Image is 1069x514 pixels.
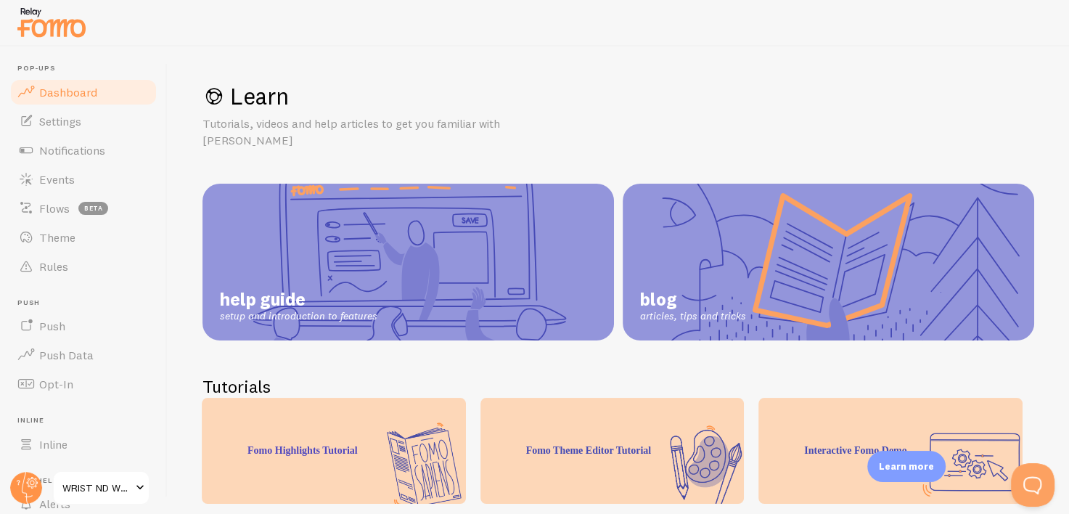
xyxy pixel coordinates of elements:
[202,375,1034,398] h2: Tutorials
[202,81,1034,111] h1: Learn
[39,85,97,99] span: Dashboard
[17,64,158,73] span: Pop-ups
[17,298,158,308] span: Push
[202,115,551,149] p: Tutorials, videos and help articles to get you familiar with [PERSON_NAME]
[758,398,1023,504] div: Interactive Fomo Demo
[623,184,1034,340] a: blog articles, tips and tricks
[640,310,746,323] span: articles, tips and tricks
[39,377,73,391] span: Opt-In
[9,252,158,281] a: Rules
[17,416,158,425] span: Inline
[39,497,70,511] span: Alerts
[39,348,94,362] span: Push Data
[9,136,158,165] a: Notifications
[9,107,158,136] a: Settings
[39,230,75,245] span: Theme
[39,437,67,452] span: Inline
[39,114,81,128] span: Settings
[9,311,158,340] a: Push
[62,479,131,497] span: WRIST ND WEAR
[220,310,377,323] span: setup and introduction to features
[78,202,108,215] span: beta
[39,319,65,333] span: Push
[15,4,88,41] img: fomo-relay-logo-orange.svg
[9,340,158,370] a: Push Data
[867,451,946,482] div: Learn more
[1011,463,1054,507] iframe: Help Scout Beacon - Open
[39,259,68,274] span: Rules
[9,78,158,107] a: Dashboard
[640,288,746,310] span: blog
[52,470,150,505] a: WRIST ND WEAR
[9,165,158,194] a: Events
[39,201,70,216] span: Flows
[39,172,75,187] span: Events
[220,288,377,310] span: help guide
[9,370,158,399] a: Opt-In
[9,430,158,459] a: Inline
[879,460,934,473] p: Learn more
[202,398,466,504] div: Fomo Highlights Tutorial
[9,223,158,252] a: Theme
[39,143,105,158] span: Notifications
[9,194,158,223] a: Flows beta
[202,184,614,340] a: help guide setup and introduction to features
[480,398,745,504] div: Fomo Theme Editor Tutorial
